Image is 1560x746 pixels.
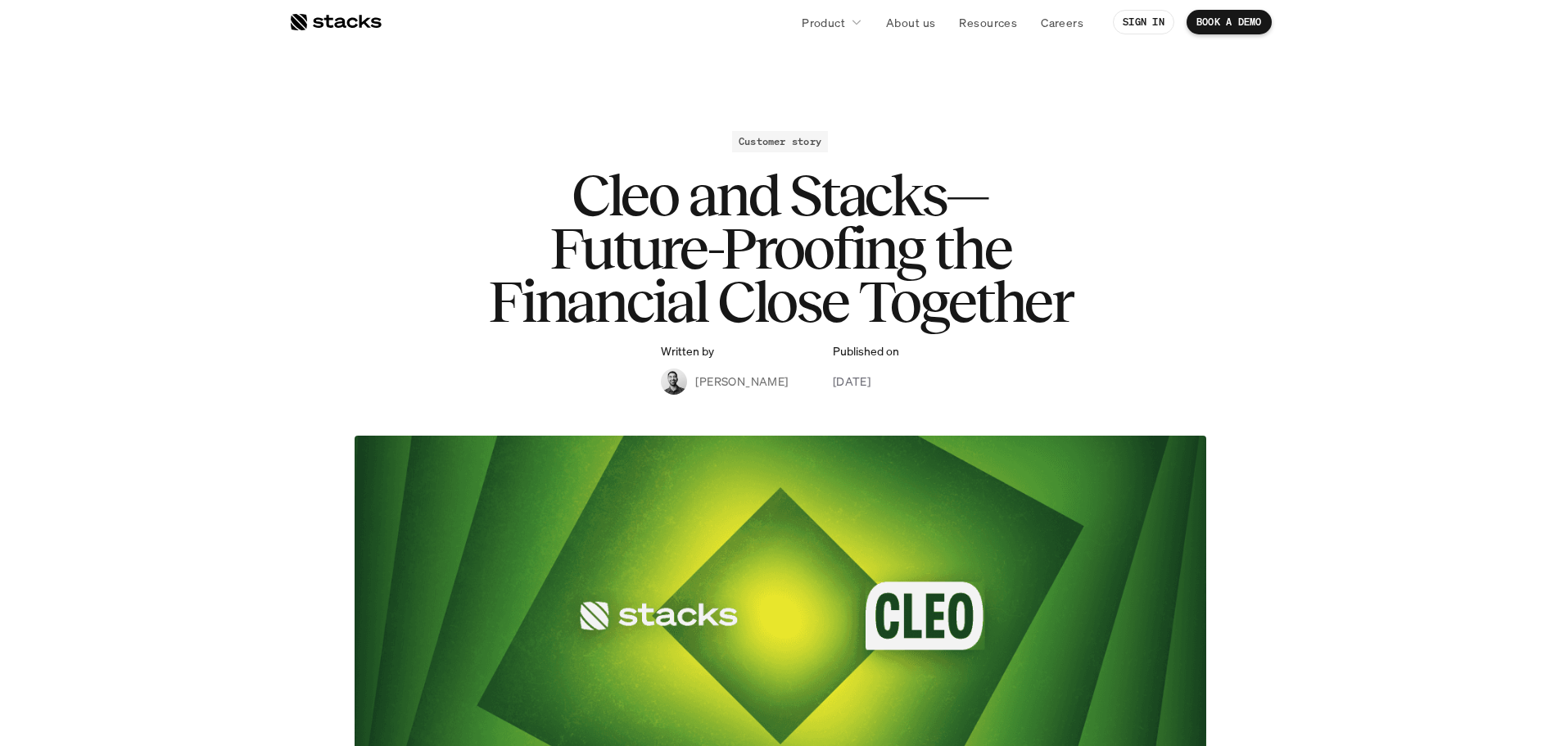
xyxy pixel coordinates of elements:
[453,169,1108,328] h1: Cleo and Stacks—Future-Proofing the Financial Close Together
[1123,16,1164,28] p: SIGN IN
[959,14,1017,31] p: Resources
[833,373,871,390] p: [DATE]
[695,373,788,390] p: [PERSON_NAME]
[193,312,265,323] a: Privacy Policy
[949,7,1027,37] a: Resources
[1196,16,1262,28] p: BOOK A DEMO
[1187,10,1272,34] a: BOOK A DEMO
[802,14,845,31] p: Product
[739,136,821,147] h2: Customer story
[1113,10,1174,34] a: SIGN IN
[833,345,899,359] p: Published on
[1041,14,1083,31] p: Careers
[876,7,945,37] a: About us
[661,345,714,359] p: Written by
[886,14,935,31] p: About us
[1031,7,1093,37] a: Careers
